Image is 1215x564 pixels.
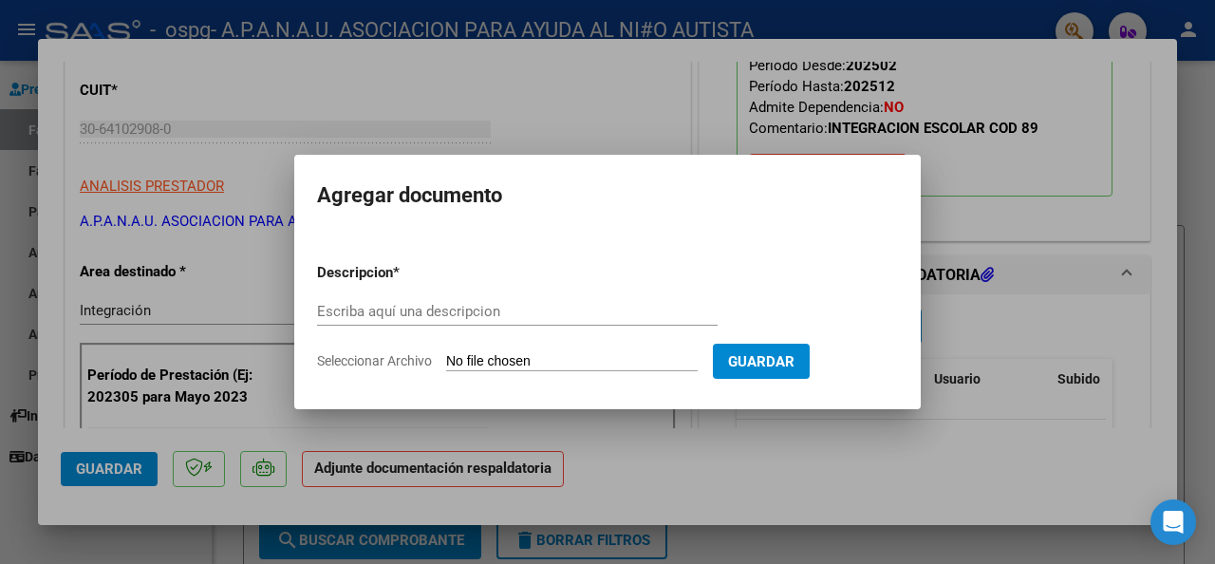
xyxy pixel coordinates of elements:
h2: Agregar documento [317,178,898,214]
p: Descripcion [317,262,492,284]
button: Guardar [713,344,810,379]
span: Seleccionar Archivo [317,353,432,368]
span: Guardar [728,353,794,370]
div: Open Intercom Messenger [1150,499,1196,545]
